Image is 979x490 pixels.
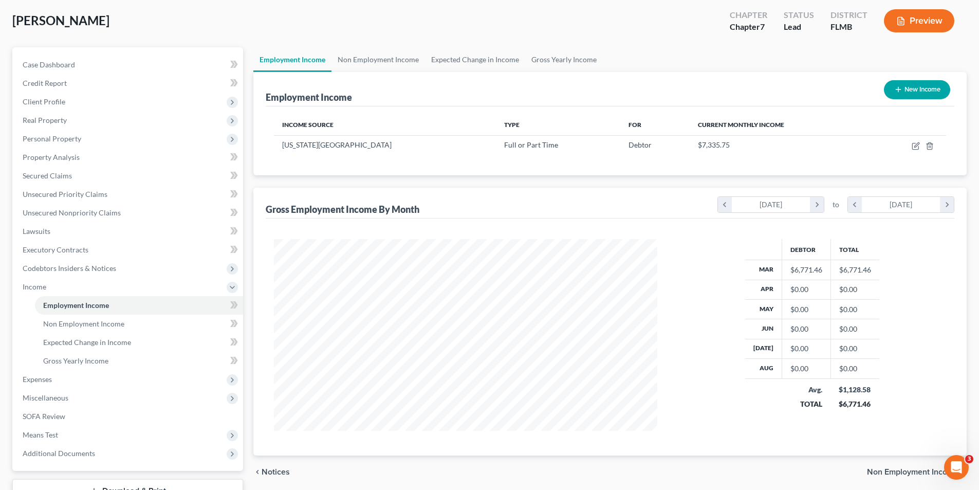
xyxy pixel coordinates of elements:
span: 7 [760,22,765,31]
div: FLMB [830,21,867,33]
span: Case Dashboard [23,60,75,69]
span: Gross Yearly Income [43,356,108,365]
th: May [745,299,782,319]
span: Type [504,121,520,129]
div: Status [784,9,814,21]
div: [DATE] [732,197,810,212]
div: $6,771.46 [839,399,871,409]
th: Apr [745,280,782,299]
span: Expenses [23,375,52,384]
i: chevron_left [253,468,262,476]
a: Employment Income [253,47,331,72]
span: Client Profile [23,97,65,106]
span: Employment Income [43,301,109,310]
span: Miscellaneous [23,393,68,402]
div: $0.00 [790,324,822,334]
span: Full or Part Time [504,140,558,149]
button: Non Employment Income chevron_right [867,468,967,476]
span: Income Source [282,121,334,129]
th: Total [830,239,879,260]
td: $0.00 [830,319,879,339]
button: chevron_left Notices [253,468,290,476]
a: Case Dashboard [14,56,243,74]
i: chevron_left [848,197,862,212]
td: $0.00 [830,280,879,299]
span: Codebtors Insiders & Notices [23,264,116,273]
a: Executory Contracts [14,241,243,259]
a: Expected Change in Income [425,47,525,72]
span: [PERSON_NAME] [12,13,109,28]
span: Secured Claims [23,171,72,180]
button: Preview [884,9,954,32]
span: Notices [262,468,290,476]
a: Gross Yearly Income [525,47,603,72]
span: to [833,199,839,210]
div: Chapter [730,21,767,33]
div: [DATE] [862,197,940,212]
a: Property Analysis [14,148,243,167]
span: Income [23,282,46,291]
div: $0.00 [790,343,822,354]
span: Unsecured Nonpriority Claims [23,208,121,217]
div: $0.00 [790,304,822,315]
div: Gross Employment Income By Month [266,203,419,215]
span: [US_STATE][GEOGRAPHIC_DATA] [282,140,392,149]
button: New Income [884,80,950,99]
a: SOFA Review [14,407,243,426]
a: Expected Change in Income [35,333,243,352]
span: Expected Change in Income [43,338,131,347]
div: Chapter [730,9,767,21]
span: Lawsuits [23,227,50,235]
th: [DATE] [745,339,782,358]
span: Credit Report [23,79,67,87]
span: Property Analysis [23,153,80,161]
td: $6,771.46 [830,260,879,280]
th: Aug [745,359,782,378]
a: Unsecured Nonpriority Claims [14,204,243,222]
a: Non Employment Income [35,315,243,333]
i: chevron_right [810,197,824,212]
div: $0.00 [790,364,822,374]
td: $0.00 [830,339,879,358]
span: SOFA Review [23,412,65,421]
div: $6,771.46 [790,265,822,275]
div: Avg. [790,385,822,395]
a: Secured Claims [14,167,243,185]
a: Lawsuits [14,222,243,241]
a: Employment Income [35,296,243,315]
span: Means Test [23,430,58,439]
span: Real Property [23,116,67,124]
span: Non Employment Income [867,468,958,476]
span: Non Employment Income [43,319,124,328]
span: $7,335.75 [698,140,730,149]
div: District [830,9,867,21]
span: Current Monthly Income [698,121,784,129]
span: Personal Property [23,134,81,143]
span: Executory Contracts [23,245,88,254]
td: $0.00 [830,299,879,319]
i: chevron_left [718,197,732,212]
span: Debtor [629,140,652,149]
a: Unsecured Priority Claims [14,185,243,204]
span: Unsecured Priority Claims [23,190,107,198]
div: Employment Income [266,91,352,103]
a: Credit Report [14,74,243,93]
th: Debtor [782,239,830,260]
div: Lead [784,21,814,33]
div: TOTAL [790,399,822,409]
div: $1,128.58 [839,385,871,395]
a: Non Employment Income [331,47,425,72]
span: For [629,121,641,129]
td: $0.00 [830,359,879,378]
div: $0.00 [790,284,822,295]
span: Additional Documents [23,449,95,458]
th: Mar [745,260,782,280]
span: 3 [965,455,973,463]
iframe: Intercom live chat [944,455,969,480]
a: Gross Yearly Income [35,352,243,370]
i: chevron_right [940,197,954,212]
th: Jun [745,319,782,339]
